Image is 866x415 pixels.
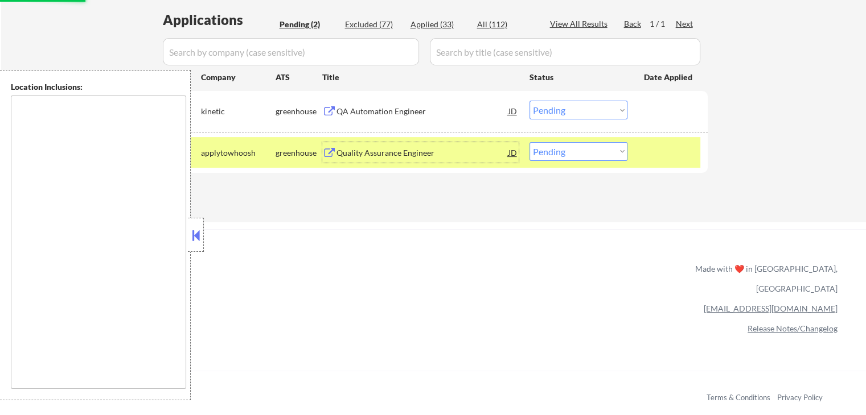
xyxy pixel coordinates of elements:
[345,19,402,30] div: Excluded (77)
[550,18,611,30] div: View All Results
[691,259,838,298] div: Made with ❤️ in [GEOGRAPHIC_DATA], [GEOGRAPHIC_DATA]
[201,72,276,83] div: Company
[336,147,508,159] div: Quality Assurance Engineer
[23,275,457,287] a: Refer & earn free applications 👯‍♀️
[430,38,700,65] input: Search by title (case sensitive)
[276,72,322,83] div: ATS
[507,101,519,121] div: JD
[201,147,276,159] div: applytowhoosh
[530,67,627,87] div: Status
[163,13,276,27] div: Applications
[276,147,322,159] div: greenhouse
[322,72,519,83] div: Title
[624,18,642,30] div: Back
[276,106,322,117] div: greenhouse
[477,19,534,30] div: All (112)
[644,72,694,83] div: Date Applied
[280,19,336,30] div: Pending (2)
[707,393,770,402] a: Terms & Conditions
[704,304,838,313] a: [EMAIL_ADDRESS][DOMAIN_NAME]
[163,38,419,65] input: Search by company (case sensitive)
[336,106,508,117] div: QA Automation Engineer
[676,18,694,30] div: Next
[411,19,467,30] div: Applied (33)
[201,106,276,117] div: kinetic
[777,393,823,402] a: Privacy Policy
[11,81,186,93] div: Location Inclusions:
[748,323,838,333] a: Release Notes/Changelog
[650,18,676,30] div: 1 / 1
[507,142,519,163] div: JD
